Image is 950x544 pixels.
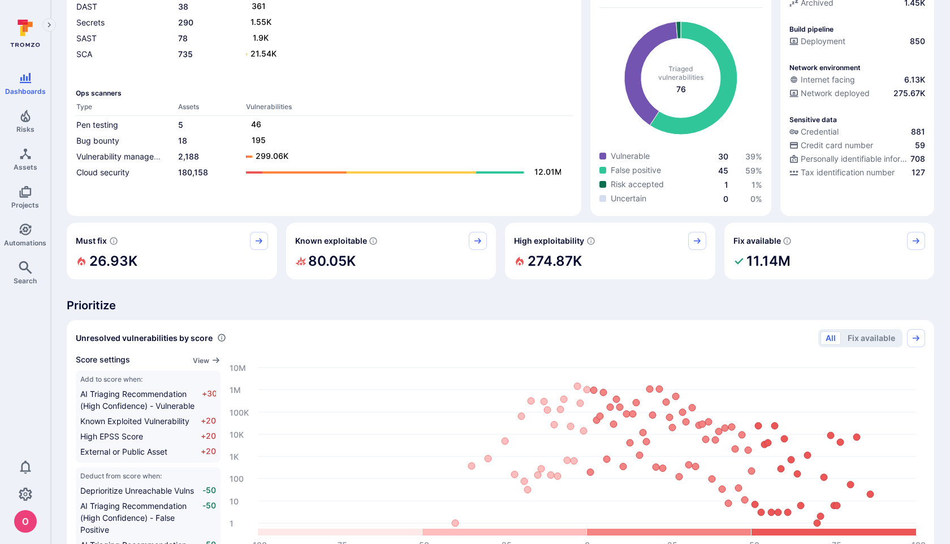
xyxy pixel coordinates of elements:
[718,152,728,161] a: 30
[246,118,561,132] a: 46
[251,17,271,27] text: 1.55K
[76,152,172,161] a: Vulnerability management
[80,472,216,480] span: Deduct from score when:
[801,88,870,99] span: Network deployed
[251,119,261,129] text: 46
[76,333,213,344] span: Unresolved vulnerabilities by score
[80,486,194,495] span: Deprioritize Unreachable Vulns
[80,375,216,383] span: Add to score when:
[76,102,178,116] th: Type
[201,430,216,442] span: +20
[14,510,37,533] img: ACg8ocJcCe-YbLxGm5tc0PuNRxmgP8aEm0RBXn6duO8aeMVK9zjHhw=s96-c
[789,126,925,137] a: Credential881
[789,88,925,99] a: Network deployed275.67K
[789,167,925,180] div: Evidence indicative of processing tax identification numbers
[178,33,188,43] a: 78
[230,385,241,394] text: 1M
[252,135,266,145] text: 195
[76,18,105,27] a: Secrets
[801,36,845,47] span: Deployment
[910,36,925,47] span: 850
[89,250,137,273] h2: 26.93K
[253,33,269,42] text: 1.9K
[789,126,839,137] div: Credential
[42,18,56,32] button: Expand navigation menu
[676,84,686,95] span: total
[201,415,216,427] span: +20
[789,153,925,167] div: Evidence indicative of processing personally identifiable information
[76,89,572,97] span: Ops scanners
[80,447,167,456] span: External or Public Asset
[801,126,839,137] span: Credential
[230,429,244,439] text: 10K
[14,277,37,285] span: Search
[80,416,189,426] span: Known Exploited Vulnerability
[912,167,925,178] span: 127
[251,49,277,58] text: 21.54K
[230,473,244,483] text: 100
[789,153,925,165] a: Personally identifiable information (PII)708
[80,431,143,441] span: High EPSS Score
[246,166,561,179] a: 12.01M
[514,235,584,247] span: High exploitability
[178,120,183,129] a: 5
[611,179,664,190] span: Risk accepted
[745,152,762,161] span: 39 %
[230,407,249,417] text: 100K
[14,510,37,533] div: oleg malkov
[178,167,208,177] a: 180,158
[750,194,762,204] a: 0%
[76,235,107,247] span: Must fix
[789,25,834,33] p: Build pipeline
[611,165,661,176] span: False positive
[178,102,245,116] th: Assets
[230,451,239,461] text: 1K
[230,518,234,528] text: 1
[611,150,650,162] span: Vulnerable
[789,63,861,72] p: Network environment
[789,74,925,85] a: Internet facing6.13K
[789,153,908,165] div: Personally identifiable information (PII)
[801,153,908,165] span: Personally identifiable information (PII)
[752,180,762,189] a: 1%
[724,223,935,279] div: Fix available
[193,354,221,366] a: View
[246,48,561,61] a: 21.54K
[202,388,216,412] span: +30
[308,250,356,273] h2: 80.05K
[745,152,762,161] a: 39%
[80,501,187,534] span: AI Triaging Recommendation (High Confidence) - False Positive
[76,120,118,129] a: Pen testing
[202,500,216,536] span: -50
[789,36,845,47] div: Deployment
[245,102,572,116] th: Vulnerabilities
[911,126,925,137] span: 881
[217,332,226,344] div: Number of vulnerabilities in status 'Open' 'Triaged' and 'In process' grouped by score
[723,194,728,204] span: 0
[76,354,130,366] span: Score settings
[246,16,561,29] a: 1.55K
[76,33,97,43] a: SAST
[789,167,895,178] div: Tax identification number
[80,389,195,411] span: AI Triaging Recommendation (High Confidence) - Vulnerable
[904,74,925,85] span: 6.13K
[611,193,646,204] span: Uncertain
[193,356,221,365] button: View
[178,2,188,11] a: 38
[76,49,92,59] a: SCA
[201,446,216,457] span: +20
[45,20,53,30] i: Expand navigation menu
[783,236,792,245] svg: Vulnerabilities with fix available
[789,36,925,49] div: Configured deployment pipeline
[789,74,855,85] div: Internet facing
[586,236,595,245] svg: EPSS score ≥ 0.7
[752,180,762,189] span: 1 %
[76,167,129,177] a: Cloud security
[295,235,367,247] span: Known exploitable
[745,166,762,175] span: 59 %
[67,297,934,313] span: Prioritize
[915,140,925,151] span: 59
[789,140,873,151] div: Credit card number
[246,32,561,45] a: 1.9K
[789,74,925,88] div: Evidence that an asset is internet facing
